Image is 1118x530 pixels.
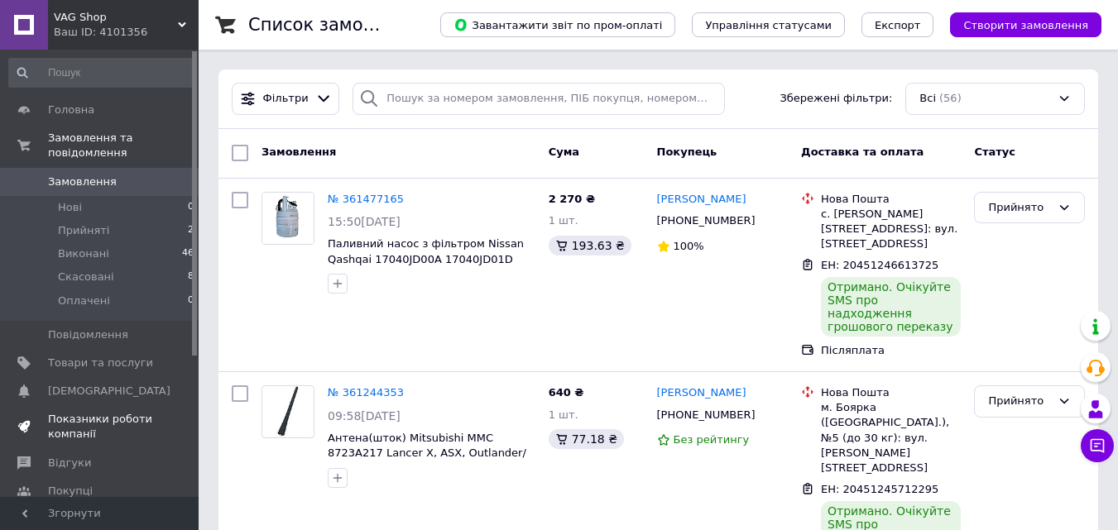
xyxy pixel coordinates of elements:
[974,146,1015,158] span: Статус
[248,15,416,35] h1: Список замовлень
[549,386,584,399] span: 640 ₴
[328,237,524,265] a: Паливний насос з фільтром Nissan Qashqai 17040JD00A 17040JD01D
[262,192,314,245] a: Фото товару
[963,19,1088,31] span: Створити замовлення
[821,207,961,252] div: с. [PERSON_NAME][STREET_ADDRESS]: вул. [STREET_ADDRESS]
[267,386,309,437] img: Фото товару
[188,200,194,215] span: 0
[549,236,631,255] div: 193.63 ₴
[58,200,82,215] span: Нові
[654,404,759,426] div: [PHONE_NUMBER]
[48,174,117,189] span: Замовлення
[821,483,938,495] span: ЕН: 20451245712295
[549,146,579,158] span: Cума
[48,327,128,342] span: Повідомлення
[657,192,746,208] a: [PERSON_NAME]
[657,385,746,401] a: [PERSON_NAME]
[919,91,936,107] span: Всі
[262,193,314,244] img: Фото товару
[933,18,1101,31] a: Створити замовлення
[875,19,921,31] span: Експорт
[861,12,934,37] button: Експорт
[48,412,153,442] span: Показники роботи компанії
[58,223,109,238] span: Прийняті
[48,356,153,370] span: Товари та послуги
[58,270,114,284] span: Скасовані
[353,83,724,115] input: Пошук за номером замовлення, ПІБ покупця, номером телефону, Email, номером накладної
[188,294,194,308] span: 0
[328,432,526,475] a: Антена(шток) Mitsubishi MMC 8723A217 Lancer X, ASX, Outlander/ антена Mitsubishi/ антена мітсубісі
[549,408,578,421] span: 1 шт.
[328,215,401,228] span: 15:50[DATE]
[821,259,938,271] span: ЕН: 20451246613725
[48,131,199,160] span: Замовлення та повідомлення
[821,400,961,475] div: м. Боярка ([GEOGRAPHIC_DATA].), №5 (до 30 кг): вул. [PERSON_NAME][STREET_ADDRESS]
[263,91,309,107] span: Фільтри
[780,91,892,107] span: Збережені фільтри:
[988,199,1051,217] div: Прийнято
[674,240,704,252] span: 100%
[48,384,170,399] span: [DEMOGRAPHIC_DATA]
[705,19,832,31] span: Управління статусами
[328,386,404,399] a: № 361244353
[262,385,314,438] a: Фото товару
[657,146,717,158] span: Покупець
[188,223,194,238] span: 2
[674,433,750,446] span: Без рейтингу
[48,103,94,117] span: Головна
[821,385,961,400] div: Нова Пошта
[58,246,109,261] span: Виконані
[821,277,961,337] div: Отримано. Очікуйте SMS про надходження грошового переказу
[48,456,91,470] span: Відгуки
[8,58,195,88] input: Пошук
[440,12,675,37] button: Завантажити звіт по пром-оплаті
[549,429,624,449] div: 77.18 ₴
[654,210,759,232] div: [PHONE_NUMBER]
[549,193,595,205] span: 2 270 ₴
[821,343,961,358] div: Післяплата
[950,12,1101,37] button: Створити замовлення
[549,214,578,227] span: 1 шт.
[54,25,199,40] div: Ваш ID: 4101356
[988,393,1051,410] div: Прийнято
[188,270,194,284] span: 8
[182,246,194,261] span: 46
[801,146,924,158] span: Доставка та оплата
[54,10,178,25] span: VAG Shop
[821,192,961,207] div: Нова Пошта
[328,409,401,423] span: 09:58[DATE]
[1081,429,1114,462] button: Чат з покупцем
[453,17,662,32] span: Завантажити звіт по пром-оплаті
[262,146,336,158] span: Замовлення
[328,193,404,205] a: № 361477165
[48,484,93,499] span: Покупці
[692,12,845,37] button: Управління статусами
[939,92,962,104] span: (56)
[58,294,110,308] span: Оплачені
